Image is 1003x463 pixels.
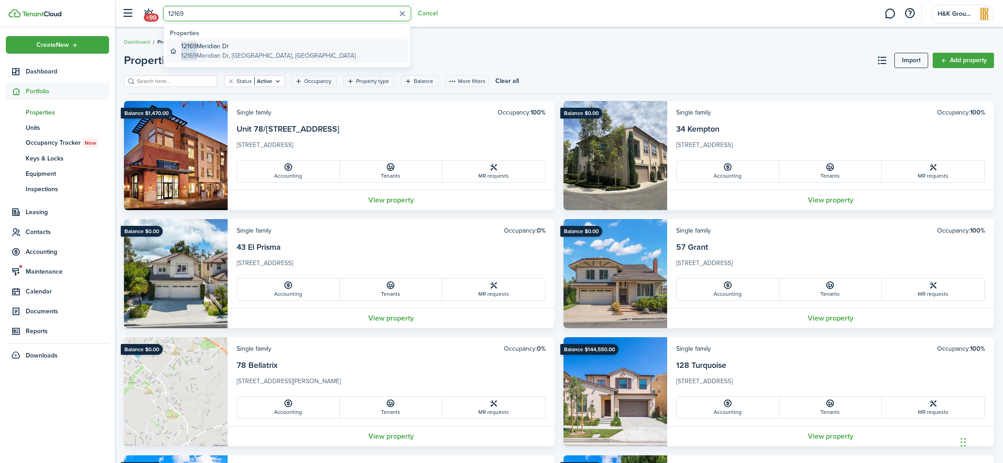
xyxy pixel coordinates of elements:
[26,184,109,194] span: Inspections
[414,77,433,85] filter-tag-label: Balance
[124,337,228,446] img: Property avatar
[135,77,214,86] input: Search here...
[933,53,994,68] a: Add property
[882,160,985,182] a: MR requests
[121,108,172,119] ribbon: Balance $1,470.00
[667,308,994,328] a: View property
[563,337,667,446] img: Property avatar
[237,140,545,155] card-description: [STREET_ADDRESS]
[356,77,389,85] filter-tag-label: Property type
[124,52,190,69] button: Properties
[237,108,271,117] card-header-left: Single family
[445,75,489,87] button: More filters
[26,108,109,117] span: Properties
[157,38,183,46] span: Properties
[537,344,545,353] b: 0%
[340,160,443,182] a: Tenants
[227,78,235,85] button: Clear filter
[970,108,985,117] b: 100%
[119,5,136,22] button: Open sidebar
[170,28,408,38] global-search-list-title: Properties
[894,53,928,68] a: Import
[779,279,882,300] a: Tenants
[228,308,554,328] a: View property
[237,258,545,273] card-description: [STREET_ADDRESS]
[121,344,163,355] ribbon: Balance $0.00
[237,241,281,253] a: 43 El Prisma
[26,326,109,336] span: Reports
[26,307,109,316] span: Documents
[228,426,554,446] a: View property
[401,75,439,87] filter-tag: Open filter
[563,101,667,210] img: Property avatar
[676,241,708,253] a: 57 Grant
[237,279,340,300] a: Accounting
[667,426,994,446] a: View property
[937,226,985,235] card-header-right: Occupancy:
[779,160,882,182] a: Tenants
[26,67,109,76] span: Dashboard
[961,429,966,456] div: 拖动
[970,344,985,353] b: 100%
[977,7,992,21] img: H&K Group and Associates, Inc.
[504,226,545,235] card-header-right: Occupancy:
[85,139,96,147] span: New
[560,226,602,237] ribbon: Balance $0.00
[22,11,61,17] img: TenantCloud
[237,77,252,85] filter-tag-label: Status
[677,397,779,418] a: Accounting
[37,42,69,48] span: Create New
[340,397,443,418] a: Tenants
[442,160,545,182] a: MR requests
[26,227,109,237] span: Contacts
[237,160,340,182] a: Accounting
[667,190,994,210] a: View property
[26,267,109,276] span: Maintenance
[26,123,109,133] span: Units
[228,190,554,210] a: View property
[498,108,545,117] card-header-right: Occupancy:
[418,10,438,17] button: Cancel
[676,140,985,155] card-description: [STREET_ADDRESS]
[237,123,339,135] a: Unit 78/[STREET_ADDRESS]
[676,123,719,135] a: 34 Kempton
[343,75,394,87] filter-tag: Open filter
[848,366,1003,463] div: 聊天小组件
[6,151,109,166] a: Keys & Locks
[6,120,109,135] a: Units
[937,108,985,117] card-header-right: Occupancy:
[531,108,545,117] b: 100%
[937,344,985,353] card-header-right: Occupancy:
[6,63,109,80] a: Dashboard
[442,397,545,418] a: MR requests
[26,247,109,257] span: Accounting
[237,397,340,418] a: Accounting
[6,181,109,197] a: Inspections
[26,154,109,163] span: Keys & Locks
[124,219,228,328] img: Property avatar
[26,138,109,148] span: Occupancy Tracker
[304,77,331,85] filter-tag-label: Occupancy
[677,279,779,300] a: Accounting
[560,108,602,119] ribbon: Balance $0.00
[26,287,109,296] span: Calendar
[340,279,443,300] a: Tenants
[6,105,109,120] a: Properties
[881,2,898,25] a: Messaging
[563,219,667,328] img: Property avatar
[26,87,109,96] span: Portfolio
[970,226,985,235] b: 100%
[144,14,159,22] span: +99
[676,226,711,235] card-header-left: Single family
[124,38,150,46] a: Dashboard
[442,279,545,300] a: MR requests
[124,101,228,210] img: Property avatar
[495,75,519,87] button: Clear all
[676,108,711,117] card-header-left: Single family
[848,366,1003,463] iframe: Chat Widget
[6,135,109,151] a: Occupancy TrackerNew
[181,51,197,60] span: 12169
[26,351,58,360] span: Downloads
[224,75,285,87] filter-tag: Open filter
